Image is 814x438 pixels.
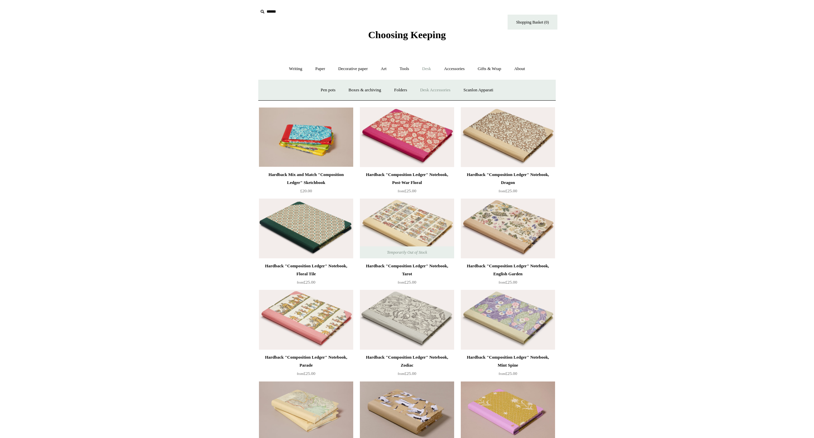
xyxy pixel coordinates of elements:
a: Paper [309,60,331,78]
img: Hardback Mix and Match "Composition Ledger" Sketchbook [259,107,353,167]
a: About [508,60,531,78]
img: Hardback "Composition Ledger" Notebook, Parade [259,290,353,350]
a: Hardback "Composition Ledger" Notebook, Dragon from£25.00 [461,171,555,198]
img: Hardback "Composition Ledger" Notebook, Zodiac [360,290,454,350]
a: Hardback "Composition Ledger" Notebook, Mint Spine from£25.00 [461,353,555,381]
div: Hardback "Composition Ledger" Notebook, Zodiac [362,353,452,369]
span: from [398,372,404,376]
div: Hardback Mix and Match "Composition Ledger" Sketchbook [261,171,352,187]
div: Hardback "Composition Ledger" Notebook, English Garden [462,262,553,278]
span: £25.00 [297,371,315,376]
div: Hardback "Composition Ledger" Notebook, Dragon [462,171,553,187]
a: Gifts & Wrap [472,60,507,78]
a: Folders [388,81,413,99]
span: from [398,281,404,284]
span: £20.00 [300,188,312,193]
a: Hardback "Composition Ledger" Notebook, Tarot from£25.00 [360,262,454,289]
a: Hardback "Composition Ledger" Notebook, Post-War Floral from£25.00 [360,171,454,198]
a: Hardback "Composition Ledger" Notebook, Parade from£25.00 [259,353,353,381]
span: from [499,372,505,376]
a: Hardback Mix and Match "Composition Ledger" Sketchbook Hardback Mix and Match "Composition Ledger... [259,107,353,167]
a: Desk [416,60,437,78]
span: £25.00 [398,280,416,285]
span: £25.00 [499,188,517,193]
a: Hardback "Composition Ledger" Notebook, Zodiac Hardback "Composition Ledger" Notebook, Zodiac [360,290,454,350]
a: Boxes & archiving [343,81,387,99]
div: Hardback "Composition Ledger" Notebook, Mint Spine [462,353,553,369]
a: Choosing Keeping [368,35,446,39]
a: Hardback "Composition Ledger" Notebook, Dragon Hardback "Composition Ledger" Notebook, Dragon [461,107,555,167]
span: from [398,189,404,193]
a: Hardback "Composition Ledger" Notebook, English Garden from£25.00 [461,262,555,289]
span: Choosing Keeping [368,29,446,40]
span: £25.00 [398,188,416,193]
a: Scanlon Apparati [457,81,499,99]
a: Hardback "Composition Ledger" Notebook, Tarot Hardback "Composition Ledger" Notebook, Tarot Tempo... [360,199,454,258]
img: Hardback "Composition Ledger" Notebook, Mint Spine [461,290,555,350]
a: Writing [283,60,308,78]
img: Hardback "Composition Ledger" Notebook, Dragon [461,107,555,167]
a: Hardback "Composition Ledger" Notebook, Floral Tile Hardback "Composition Ledger" Notebook, Flora... [259,199,353,258]
div: Hardback "Composition Ledger" Notebook, Parade [261,353,352,369]
a: Hardback "Composition Ledger" Notebook, Parade Hardback "Composition Ledger" Notebook, Parade [259,290,353,350]
a: Decorative paper [332,60,374,78]
a: Desk Accessories [414,81,456,99]
div: Hardback "Composition Ledger" Notebook, Floral Tile [261,262,352,278]
span: from [297,281,303,284]
a: Hardback "Composition Ledger" Notebook, Mint Spine Hardback "Composition Ledger" Notebook, Mint S... [461,290,555,350]
a: Hardback "Composition Ledger" Notebook, Zodiac from£25.00 [360,353,454,381]
span: from [499,281,505,284]
span: £25.00 [297,280,315,285]
a: Hardback "Composition Ledger" Notebook, Floral Tile from£25.00 [259,262,353,289]
a: Art [375,60,392,78]
span: from [499,189,505,193]
a: Pen pots [315,81,341,99]
span: from [297,372,303,376]
span: £25.00 [398,371,416,376]
a: Hardback "Composition Ledger" Notebook, Post-War Floral Hardback "Composition Ledger" Notebook, P... [360,107,454,167]
a: Hardback Mix and Match "Composition Ledger" Sketchbook £20.00 [259,171,353,198]
div: Hardback "Composition Ledger" Notebook, Post-War Floral [362,171,452,187]
img: Hardback "Composition Ledger" Notebook, English Garden [461,199,555,258]
img: Hardback "Composition Ledger" Notebook, Floral Tile [259,199,353,258]
a: Accessories [438,60,471,78]
span: £25.00 [499,280,517,285]
div: Hardback "Composition Ledger" Notebook, Tarot [362,262,452,278]
a: Hardback "Composition Ledger" Notebook, English Garden Hardback "Composition Ledger" Notebook, En... [461,199,555,258]
span: Temporarily Out of Stock [380,246,434,258]
a: Shopping Basket (0) [508,15,557,30]
img: Hardback "Composition Ledger" Notebook, Post-War Floral [360,107,454,167]
img: Hardback "Composition Ledger" Notebook, Tarot [360,199,454,258]
span: £25.00 [499,371,517,376]
a: Tools [394,60,415,78]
